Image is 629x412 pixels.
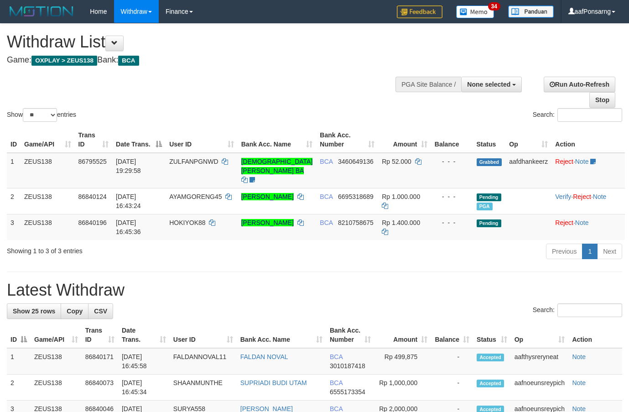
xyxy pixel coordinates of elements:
th: ID: activate to sort column descending [7,322,31,348]
a: CSV [88,303,113,319]
th: Trans ID: activate to sort column ascending [75,127,113,153]
span: Accepted [477,354,504,361]
td: ZEUS138 [21,188,75,214]
a: FALDAN NOVAL [240,353,288,360]
span: 86840196 [78,219,107,226]
td: aafdhankeerz [505,153,551,188]
span: BCA [320,219,333,226]
a: Note [572,353,586,360]
span: BCA [320,158,333,165]
td: 3 [7,214,21,240]
td: [DATE] 16:45:58 [118,348,170,375]
th: Trans ID: activate to sort column ascending [82,322,118,348]
td: · · [551,188,625,214]
span: Rp 52.000 [382,158,411,165]
span: Rp 1.000.000 [382,193,420,200]
button: None selected [461,77,522,92]
a: Reject [555,158,573,165]
th: Status [473,127,506,153]
td: 2 [7,375,31,401]
span: BCA [320,193,333,200]
td: 86840073 [82,375,118,401]
span: [DATE] 19:29:58 [116,158,141,174]
span: AYAMGORENG45 [169,193,222,200]
a: Note [575,219,589,226]
th: Date Trans.: activate to sort column ascending [118,322,170,348]
a: Reject [573,193,591,200]
td: ZEUS138 [21,153,75,188]
span: Marked by aafnoeunsreypich [477,203,493,210]
div: - - - [435,192,469,201]
label: Search: [533,108,622,122]
td: · [551,153,625,188]
td: 1 [7,348,31,375]
span: [DATE] 16:45:36 [116,219,141,235]
a: Next [597,244,622,259]
span: CSV [94,308,107,315]
span: Grabbed [477,158,502,166]
a: 1 [582,244,598,259]
span: BCA [330,353,343,360]
th: Game/API: activate to sort column ascending [21,127,75,153]
td: aafthysreryneat [511,348,569,375]
th: Bank Acc. Name: activate to sort column ascending [237,322,326,348]
span: Rp 1.400.000 [382,219,420,226]
span: [DATE] 16:43:24 [116,193,141,209]
a: [PERSON_NAME] [241,193,294,200]
div: - - - [435,157,469,166]
span: Copy 3010187418 to clipboard [330,362,365,370]
td: aafnoeunsreypich [511,375,569,401]
th: Status: activate to sort column ascending [473,322,511,348]
label: Search: [533,303,622,317]
th: Action [568,322,622,348]
span: Copy [67,308,83,315]
input: Search: [557,108,622,122]
h4: Game: Bank: [7,56,410,65]
th: Op: activate to sort column ascending [511,322,569,348]
a: Reject [555,219,573,226]
h1: Withdraw List [7,33,410,51]
td: 2 [7,188,21,214]
a: Show 25 rows [7,303,61,319]
a: Stop [589,92,615,108]
span: BCA [118,56,139,66]
span: Pending [477,219,501,227]
th: Date Trans.: activate to sort column descending [112,127,166,153]
span: 86840124 [78,193,107,200]
span: Show 25 rows [13,308,55,315]
th: Balance: activate to sort column ascending [431,322,473,348]
a: SUPRIADI BUDI UTAM [240,379,307,386]
th: Game/API: activate to sort column ascending [31,322,82,348]
a: Verify [555,193,571,200]
td: ZEUS138 [31,348,82,375]
img: panduan.png [508,5,554,18]
td: ZEUS138 [21,214,75,240]
a: Note [575,158,589,165]
td: [DATE] 16:45:34 [118,375,170,401]
img: Button%20Memo.svg [456,5,494,18]
th: Op: activate to sort column ascending [505,127,551,153]
input: Search: [557,303,622,317]
img: MOTION_logo.png [7,5,76,18]
select: Showentries [23,108,57,122]
td: 1 [7,153,21,188]
th: ID [7,127,21,153]
span: Copy 6555173354 to clipboard [330,388,365,396]
span: HOKIYOK88 [169,219,205,226]
th: Balance [431,127,473,153]
div: PGA Site Balance / [395,77,461,92]
th: Amount: activate to sort column ascending [374,322,431,348]
a: Run Auto-Refresh [544,77,615,92]
span: 34 [488,2,500,10]
a: Previous [546,244,582,259]
label: Show entries [7,108,76,122]
td: - [431,375,473,401]
th: Bank Acc. Number: activate to sort column ascending [316,127,378,153]
span: Copy 8210758675 to clipboard [338,219,374,226]
td: Rp 1,000,000 [374,375,431,401]
th: Amount: activate to sort column ascending [378,127,431,153]
span: Pending [477,193,501,201]
td: 86840171 [82,348,118,375]
span: BCA [330,379,343,386]
span: 86795525 [78,158,107,165]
